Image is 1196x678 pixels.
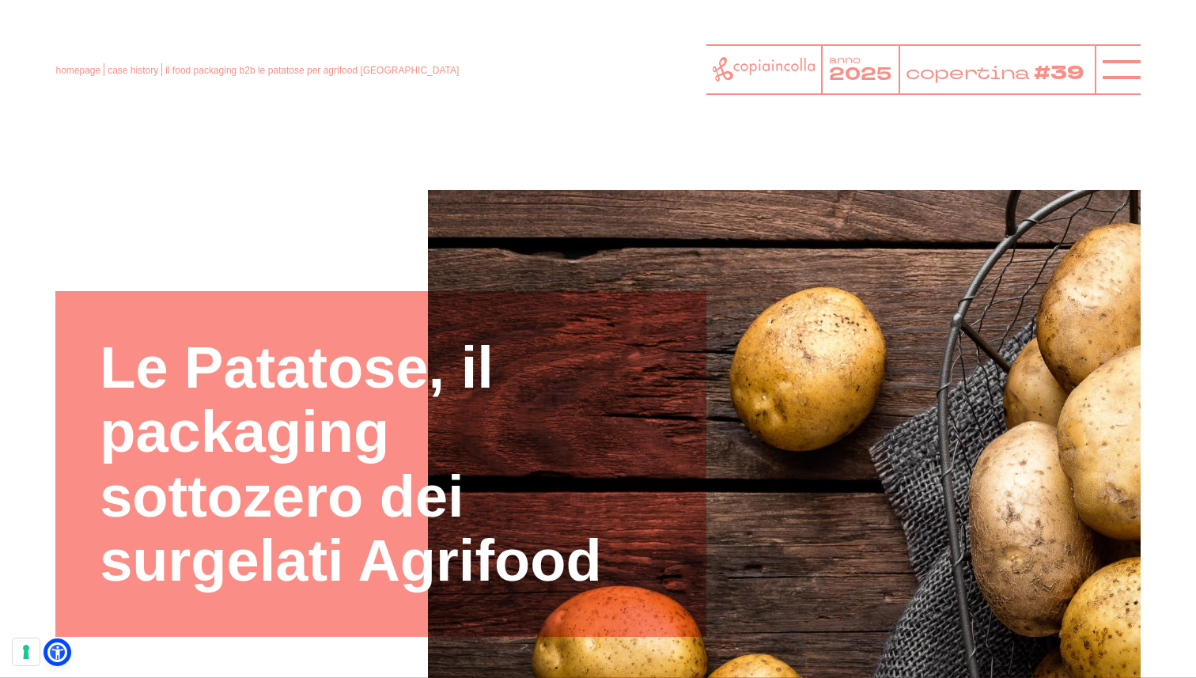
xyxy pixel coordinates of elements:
[165,65,459,76] span: il food packaging b2b le patatose per agrifood [GEOGRAPHIC_DATA]
[108,65,158,76] a: case history
[100,335,662,593] h1: Le Patatose, il packaging sottozero dei surgelati Agrifood
[829,62,891,86] tspan: 2025
[47,642,67,662] a: Open Accessibility Menu
[906,60,1032,85] tspan: copertina
[13,638,40,665] button: Le tue preferenze relative al consenso per le tecnologie di tracciamento
[55,65,100,76] a: homepage
[1036,59,1088,87] tspan: #39
[829,54,861,67] tspan: anno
